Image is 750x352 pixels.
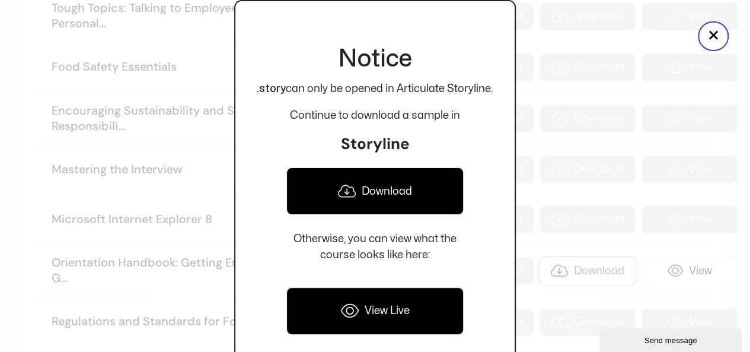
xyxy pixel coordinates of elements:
[257,81,493,97] p: can only be opened in Articulate Storyline.
[257,231,493,263] p: Otherwise, you can view what the course looks like here:
[257,134,493,154] h3: Storyline
[599,326,744,352] iframe: chat widget
[698,21,729,51] button: Close popup
[286,167,464,215] a: Download
[257,107,493,123] p: Continue to download a sample in
[286,287,464,335] a: View Live
[257,84,286,94] strong: .story
[257,44,493,75] h2: Notice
